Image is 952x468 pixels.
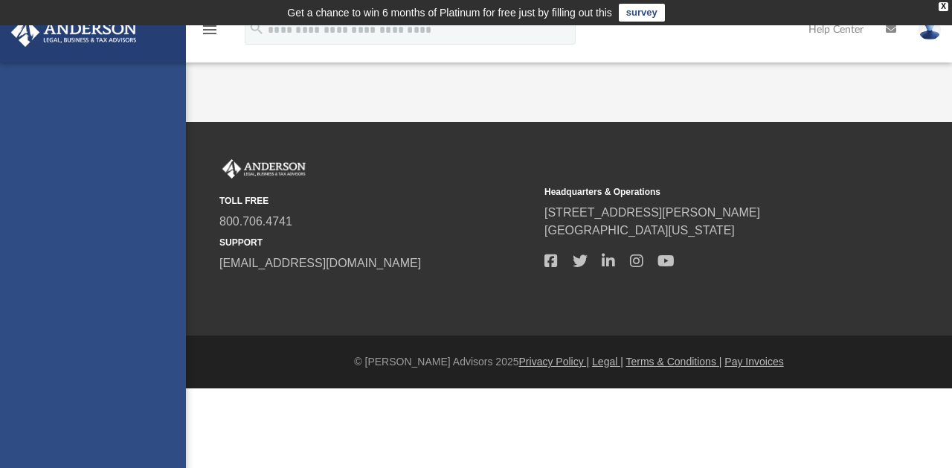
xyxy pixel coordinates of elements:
i: menu [201,21,219,39]
div: close [939,2,948,11]
a: Terms & Conditions | [626,356,722,368]
small: SUPPORT [219,236,534,249]
a: Privacy Policy | [519,356,590,368]
img: User Pic [919,19,941,40]
div: © [PERSON_NAME] Advisors 2025 [186,354,952,370]
a: survey [619,4,665,22]
img: Anderson Advisors Platinum Portal [219,159,309,179]
a: [GEOGRAPHIC_DATA][US_STATE] [544,224,735,237]
a: Legal | [592,356,623,368]
i: search [248,20,265,36]
a: menu [201,28,219,39]
small: Headquarters & Operations [544,185,859,199]
a: [STREET_ADDRESS][PERSON_NAME] [544,206,760,219]
small: TOLL FREE [219,194,534,208]
div: Get a chance to win 6 months of Platinum for free just by filling out this [287,4,612,22]
a: [EMAIL_ADDRESS][DOMAIN_NAME] [219,257,421,269]
img: Anderson Advisors Platinum Portal [7,18,141,47]
a: 800.706.4741 [219,215,292,228]
a: Pay Invoices [724,356,783,368]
